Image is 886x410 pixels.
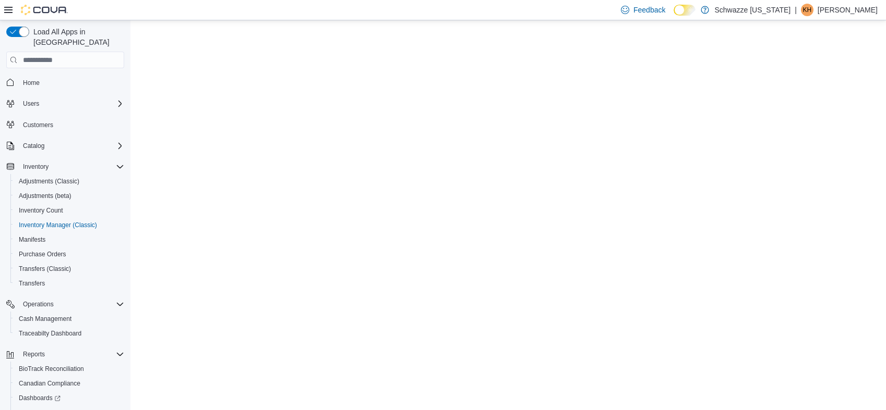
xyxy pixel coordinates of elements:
[19,394,61,402] span: Dashboards
[15,263,75,275] a: Transfers (Classic)
[15,377,85,390] a: Canadian Compliance
[15,233,50,246] a: Manifests
[15,219,124,231] span: Inventory Manager (Classic)
[2,117,128,132] button: Customers
[2,139,128,153] button: Catalog
[19,97,43,110] button: Users
[19,140,49,152] button: Catalog
[801,4,813,16] div: Krystal Hernandez
[15,263,124,275] span: Transfers (Classic)
[15,204,124,217] span: Inventory Count
[15,190,124,202] span: Adjustments (beta)
[19,315,71,323] span: Cash Management
[19,119,57,131] a: Customers
[15,175,83,188] a: Adjustments (Classic)
[2,297,128,312] button: Operations
[15,327,124,340] span: Traceabilty Dashboard
[803,4,812,16] span: KH
[19,221,97,229] span: Inventory Manager (Classic)
[15,204,67,217] a: Inventory Count
[15,277,124,290] span: Transfers
[10,232,128,247] button: Manifests
[10,262,128,276] button: Transfers (Classic)
[2,74,128,90] button: Home
[15,175,124,188] span: Adjustments (Classic)
[818,4,878,16] p: [PERSON_NAME]
[10,326,128,341] button: Traceabilty Dashboard
[15,363,88,375] a: BioTrack Reconciliation
[10,174,128,189] button: Adjustments (Classic)
[19,298,124,310] span: Operations
[19,160,124,173] span: Inventory
[23,350,45,358] span: Reports
[674,5,696,16] input: Dark Mode
[19,348,124,361] span: Reports
[633,5,665,15] span: Feedback
[10,391,128,405] a: Dashboards
[19,77,44,89] a: Home
[21,5,68,15] img: Cova
[10,276,128,291] button: Transfers
[10,362,128,376] button: BioTrack Reconciliation
[19,118,124,131] span: Customers
[10,218,128,232] button: Inventory Manager (Classic)
[23,100,39,108] span: Users
[19,76,124,89] span: Home
[19,160,53,173] button: Inventory
[10,247,128,262] button: Purchase Orders
[15,392,124,404] span: Dashboards
[15,327,86,340] a: Traceabilty Dashboard
[15,248,124,260] span: Purchase Orders
[15,363,124,375] span: BioTrack Reconciliation
[19,379,80,388] span: Canadian Compliance
[19,365,84,373] span: BioTrack Reconciliation
[19,298,58,310] button: Operations
[19,206,63,215] span: Inventory Count
[15,277,49,290] a: Transfers
[19,250,66,258] span: Purchase Orders
[2,159,128,174] button: Inventory
[15,219,101,231] a: Inventory Manager (Classic)
[23,79,40,87] span: Home
[19,192,71,200] span: Adjustments (beta)
[23,121,53,129] span: Customers
[23,142,44,150] span: Catalog
[2,96,128,111] button: Users
[19,348,49,361] button: Reports
[10,312,128,326] button: Cash Management
[19,329,81,338] span: Traceabilty Dashboard
[795,4,797,16] p: |
[714,4,791,16] p: Schwazze [US_STATE]
[19,279,45,288] span: Transfers
[19,97,124,110] span: Users
[15,313,76,325] a: Cash Management
[19,265,71,273] span: Transfers (Classic)
[19,140,124,152] span: Catalog
[23,300,54,308] span: Operations
[10,189,128,203] button: Adjustments (beta)
[15,233,124,246] span: Manifests
[15,248,70,260] a: Purchase Orders
[15,313,124,325] span: Cash Management
[15,392,65,404] a: Dashboards
[10,203,128,218] button: Inventory Count
[15,190,76,202] a: Adjustments (beta)
[10,376,128,391] button: Canadian Compliance
[2,347,128,362] button: Reports
[19,235,45,244] span: Manifests
[23,163,49,171] span: Inventory
[15,377,124,390] span: Canadian Compliance
[29,27,124,47] span: Load All Apps in [GEOGRAPHIC_DATA]
[19,177,79,185] span: Adjustments (Classic)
